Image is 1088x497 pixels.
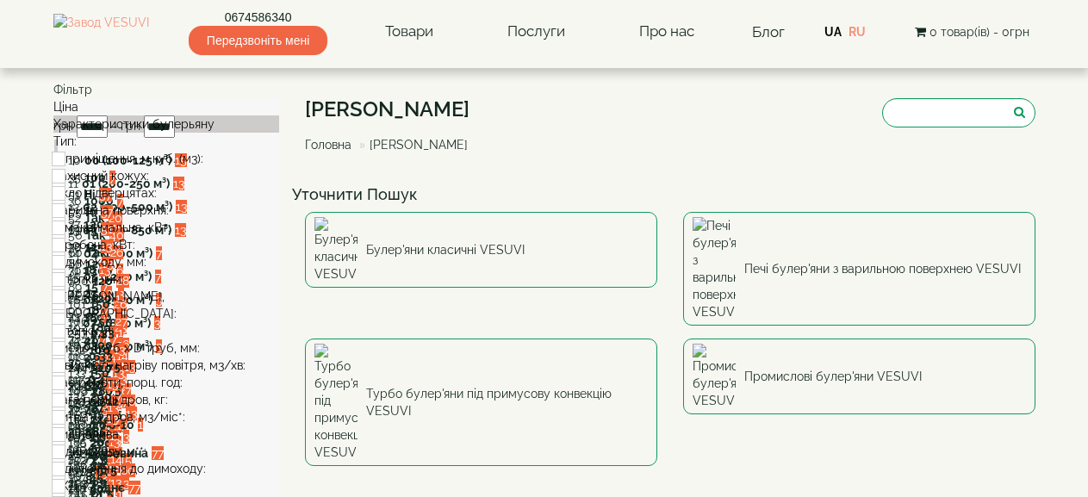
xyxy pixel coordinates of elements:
img: Завод VESUVI [53,14,149,50]
div: H димоходу, м**: [53,443,280,460]
div: D димоходу, мм: [53,253,280,270]
span: 3 [154,316,160,330]
h1: [PERSON_NAME] [305,98,481,121]
div: Швидкість нагріву повітря, м3/хв: [53,357,280,374]
span: 13 [173,177,184,190]
div: Витрати дров, м3/міс*: [53,408,280,426]
a: UA [824,25,842,39]
div: Характеристики булерьяну [53,115,280,133]
div: Число труб x D труб, мм: [53,339,280,357]
a: Про нас [622,12,712,52]
div: P робоча, кВт: [53,236,280,253]
div: Фільтр [53,81,280,98]
span: 77 [128,481,140,494]
a: Печі булер'яни з варильною поверхнею VESUVI Печі булер'яни з варильною поверхнею VESUVI [683,212,1035,326]
a: Послуги [490,12,582,52]
a: Промислові булер'яни VESUVI Промислові булер'яни VESUVI [683,339,1035,414]
img: Булер'яни класичні VESUVI [314,217,357,283]
button: 0 товар(ів) - 0грн [910,22,1035,41]
span: 13 [176,200,187,214]
div: Вид палива: [53,426,280,443]
li: [PERSON_NAME] [355,136,468,153]
img: Промислові булер'яни VESUVI [693,344,736,409]
a: Турбо булер'яни під примусову конвекцію VESUVI Турбо булер'яни під примусову конвекцію VESUVI [305,339,657,466]
div: Час роботи, порц. год: [53,374,280,391]
a: Товари [368,12,451,52]
span: 7 [156,246,162,260]
div: Варильна поверхня: [53,202,280,219]
a: RU [849,25,866,39]
div: Ціна [53,98,280,115]
a: Булер'яни класичні VESUVI Булер'яни класичні VESUVI [305,212,657,288]
div: Захисний кожух: [53,167,280,184]
span: 7 [155,270,161,283]
div: Підключення до димоходу: [53,460,280,477]
span: 1 [118,326,123,339]
span: Передзвоніть мені [189,26,327,55]
div: D топки, мм: [53,270,280,288]
span: 0 товар(ів) - 0грн [929,25,1029,39]
img: Печі булер'яни з варильною поверхнею VESUVI [693,217,736,320]
h4: Уточнити Пошук [292,186,1048,203]
a: 0674586340 [189,9,327,26]
div: Тип: [53,133,280,150]
div: P максимальна, кВт: [53,219,280,236]
span: 13 [175,223,186,237]
a: Блог [752,23,785,40]
div: V приміщення, м.куб. (м3): [53,150,280,167]
label: Заднє [90,479,125,496]
div: ККД, %: [53,477,280,494]
a: Головна [305,138,351,152]
span: 77 [152,446,164,460]
img: Турбо булер'яни під примусову конвекцію VESUVI [314,344,357,461]
div: V топки, л: [53,322,280,339]
div: Вага порції дров, кг: [53,391,280,408]
div: L [PERSON_NAME], [GEOGRAPHIC_DATA]: [53,288,280,322]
